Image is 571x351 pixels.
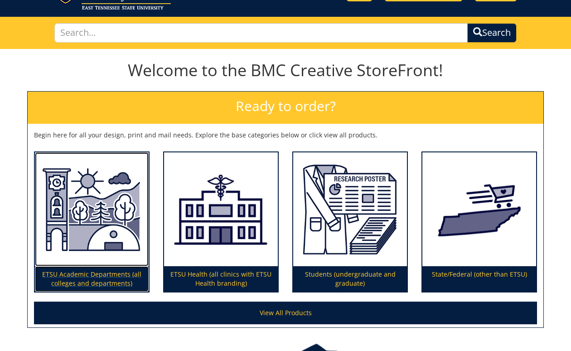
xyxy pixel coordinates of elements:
[422,266,536,292] p: State/Federal (other than ETSU)
[164,152,278,267] img: ETSU Health (all clinics with ETSU Health branding)
[422,152,536,267] img: State/Federal (other than ETSU)
[422,152,536,292] a: State/Federal (other than ETSU)
[293,266,407,292] p: Students (undergraduate and graduate)
[54,23,468,43] input: Search...
[35,266,149,292] p: ETSU Academic Departments (all colleges and departments)
[28,92,543,124] h2: Ready to order?
[293,152,407,292] a: Students (undergraduate and graduate)
[293,152,407,267] img: Students (undergraduate and graduate)
[34,302,537,324] a: View All Products
[35,152,149,292] a: ETSU Academic Departments (all colleges and departments)
[164,266,278,292] p: ETSU Health (all clinics with ETSU Health branding)
[164,152,278,292] a: ETSU Health (all clinics with ETSU Health branding)
[27,61,544,79] h1: Welcome to the BMC Creative StoreFront!
[467,23,517,43] button: Search
[35,152,149,267] img: ETSU Academic Departments (all colleges and departments)
[34,131,537,140] p: Begin here for all your design, print and mail needs. Explore the base categories below or click ...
